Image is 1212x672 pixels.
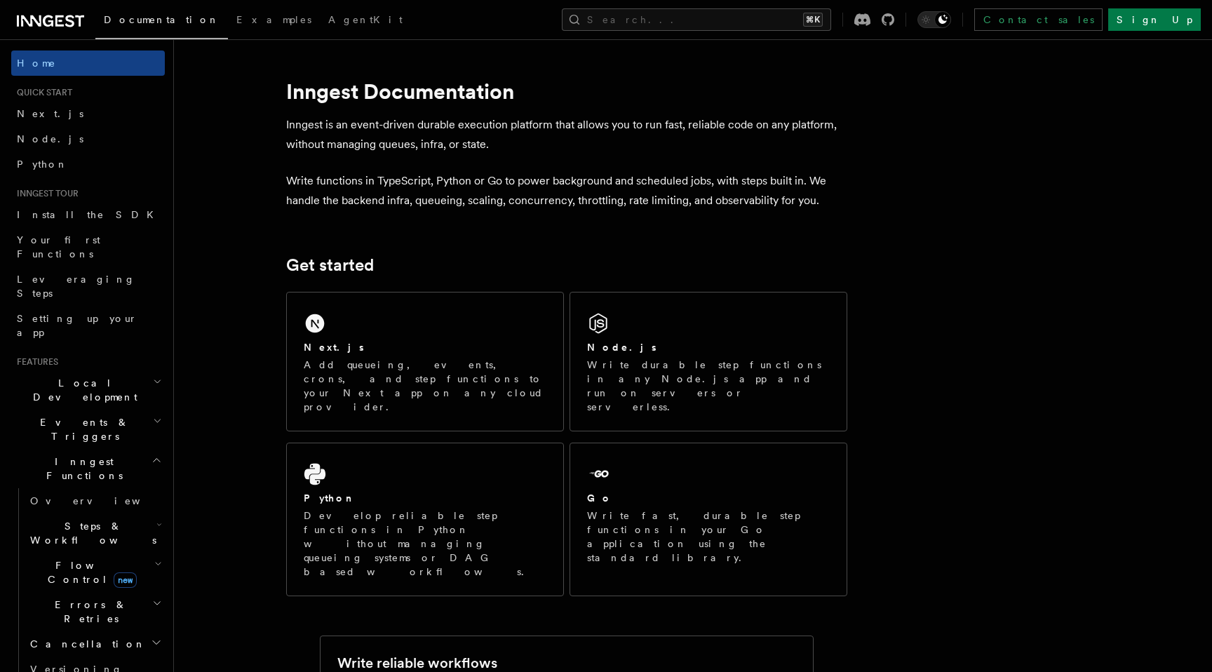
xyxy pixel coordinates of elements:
[320,4,411,38] a: AgentKit
[11,267,165,306] a: Leveraging Steps
[11,87,72,98] span: Quick start
[286,171,847,210] p: Write functions in TypeScript, Python or Go to power background and scheduled jobs, with steps bu...
[95,4,228,39] a: Documentation
[286,255,374,275] a: Get started
[587,340,656,354] h2: Node.js
[25,631,165,657] button: Cancellation
[228,4,320,38] a: Examples
[328,14,403,25] span: AgentKit
[11,101,165,126] a: Next.js
[304,509,546,579] p: Develop reliable step functions in Python without managing queueing systems or DAG based workflows.
[11,376,153,404] span: Local Development
[587,509,830,565] p: Write fast, durable step functions in your Go application using the standard library.
[11,370,165,410] button: Local Development
[11,51,165,76] a: Home
[25,637,146,651] span: Cancellation
[17,133,83,145] span: Node.js
[587,358,830,414] p: Write durable step functions in any Node.js app and run on servers or serverless.
[11,227,165,267] a: Your first Functions
[286,292,564,431] a: Next.jsAdd queueing, events, crons, and step functions to your Next app on any cloud provider.
[114,572,137,588] span: new
[11,449,165,488] button: Inngest Functions
[11,455,151,483] span: Inngest Functions
[17,56,56,70] span: Home
[917,11,951,28] button: Toggle dark mode
[803,13,823,27] kbd: ⌘K
[25,558,154,586] span: Flow Control
[286,115,847,154] p: Inngest is an event-driven durable execution platform that allows you to run fast, reliable code ...
[17,313,137,338] span: Setting up your app
[17,108,83,119] span: Next.js
[570,292,847,431] a: Node.jsWrite durable step functions in any Node.js app and run on servers or serverless.
[304,340,364,354] h2: Next.js
[11,410,165,449] button: Events & Triggers
[1108,8,1201,31] a: Sign Up
[25,488,165,513] a: Overview
[11,126,165,152] a: Node.js
[11,188,79,199] span: Inngest tour
[570,443,847,596] a: GoWrite fast, durable step functions in your Go application using the standard library.
[236,14,311,25] span: Examples
[25,513,165,553] button: Steps & Workflows
[974,8,1103,31] a: Contact sales
[17,209,162,220] span: Install the SDK
[104,14,220,25] span: Documentation
[25,519,156,547] span: Steps & Workflows
[25,592,165,631] button: Errors & Retries
[11,306,165,345] a: Setting up your app
[286,443,564,596] a: PythonDevelop reliable step functions in Python without managing queueing systems or DAG based wo...
[11,415,153,443] span: Events & Triggers
[11,202,165,227] a: Install the SDK
[304,491,356,505] h2: Python
[25,598,152,626] span: Errors & Retries
[562,8,831,31] button: Search...⌘K
[286,79,847,104] h1: Inngest Documentation
[25,553,165,592] button: Flow Controlnew
[11,356,58,368] span: Features
[17,234,100,260] span: Your first Functions
[30,495,175,506] span: Overview
[17,159,68,170] span: Python
[304,358,546,414] p: Add queueing, events, crons, and step functions to your Next app on any cloud provider.
[11,152,165,177] a: Python
[587,491,612,505] h2: Go
[17,274,135,299] span: Leveraging Steps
